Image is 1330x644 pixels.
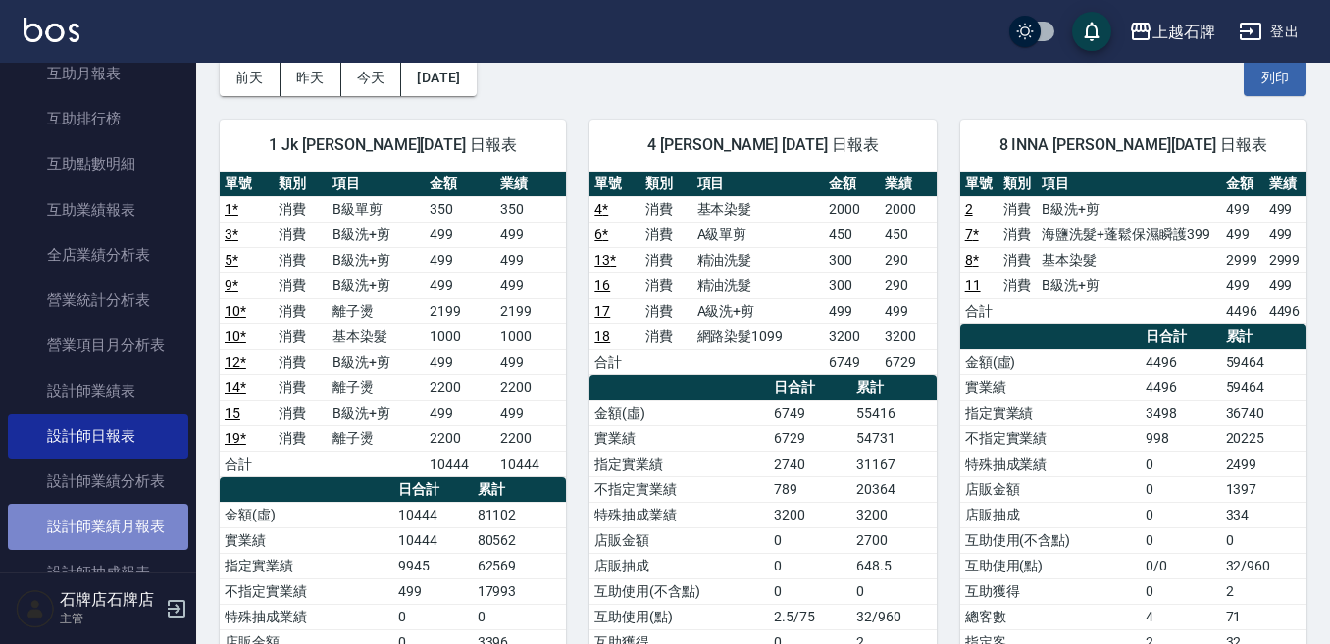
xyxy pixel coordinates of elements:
[60,590,160,610] h5: 石牌店石牌店
[640,298,691,323] td: 消費
[851,476,937,502] td: 20364
[425,298,495,323] td: 2199
[328,247,426,272] td: B級洗+剪
[692,323,824,349] td: 網路染髮1099
[1221,553,1306,578] td: 32/960
[960,502,1142,527] td: 店販抽成
[1141,324,1220,350] th: 日合計
[8,51,188,96] a: 互助月報表
[220,451,274,476] td: 合計
[960,578,1142,604] td: 互助獲得
[998,272,1037,298] td: 消費
[8,187,188,232] a: 互助業績報表
[1221,222,1263,247] td: 499
[960,349,1142,374] td: 金額(虛)
[1037,247,1221,272] td: 基本染髮
[281,60,341,96] button: 昨天
[8,141,188,186] a: 互助點數明細
[425,451,495,476] td: 10444
[960,451,1142,476] td: 特殊抽成業績
[8,459,188,504] a: 設計師業績分析表
[274,400,328,425] td: 消費
[998,172,1037,197] th: 類別
[1221,425,1306,451] td: 20225
[1121,12,1223,52] button: 上越石牌
[328,196,426,222] td: B級單剪
[495,374,566,400] td: 2200
[495,247,566,272] td: 499
[425,349,495,374] td: 499
[1221,578,1306,604] td: 2
[328,400,426,425] td: B級洗+剪
[495,349,566,374] td: 499
[1221,527,1306,553] td: 0
[8,232,188,277] a: 全店業績分析表
[692,172,824,197] th: 項目
[401,60,476,96] button: [DATE]
[274,298,328,323] td: 消費
[495,272,566,298] td: 499
[328,222,426,247] td: B級洗+剪
[1037,196,1221,222] td: B級洗+剪
[824,172,880,197] th: 金額
[960,527,1142,553] td: 互助使用(不含點)
[589,172,936,375] table: a dense table
[692,222,824,247] td: A級單剪
[8,504,188,549] a: 設計師業績月報表
[425,272,495,298] td: 499
[960,172,1306,324] table: a dense table
[16,589,55,628] img: Person
[692,272,824,298] td: 精油洗髮
[1221,502,1306,527] td: 334
[851,578,937,604] td: 0
[960,425,1142,451] td: 不指定實業績
[589,604,769,629] td: 互助使用(點)
[640,172,691,197] th: 類別
[1221,451,1306,476] td: 2499
[824,298,880,323] td: 499
[393,477,473,503] th: 日合計
[473,477,567,503] th: 累計
[613,135,912,155] span: 4 [PERSON_NAME] [DATE] 日報表
[220,553,393,578] td: 指定實業績
[769,425,851,451] td: 6729
[960,553,1142,578] td: 互助使用(點)
[243,135,542,155] span: 1 Jk [PERSON_NAME][DATE] 日報表
[8,414,188,459] a: 設計師日報表
[1231,14,1306,50] button: 登出
[851,604,937,629] td: 32/960
[960,400,1142,425] td: 指定實業績
[425,425,495,451] td: 2200
[8,322,188,368] a: 營業項目月分析表
[880,298,937,323] td: 499
[640,323,691,349] td: 消費
[965,201,973,217] a: 2
[1221,196,1263,222] td: 499
[589,527,769,553] td: 店販金額
[328,272,426,298] td: B級洗+剪
[1221,374,1306,400] td: 59464
[274,247,328,272] td: 消費
[220,172,274,197] th: 單號
[1221,247,1263,272] td: 2999
[692,298,824,323] td: A級洗+剪
[998,247,1037,272] td: 消費
[998,196,1037,222] td: 消費
[393,604,473,629] td: 0
[965,277,981,293] a: 11
[880,172,937,197] th: 業績
[1141,451,1220,476] td: 0
[220,604,393,629] td: 特殊抽成業績
[1037,172,1221,197] th: 項目
[393,527,473,553] td: 10444
[274,323,328,349] td: 消費
[998,222,1037,247] td: 消費
[1264,196,1306,222] td: 499
[769,578,851,604] td: 0
[473,604,567,629] td: 0
[495,451,566,476] td: 10444
[425,172,495,197] th: 金額
[393,578,473,604] td: 499
[220,502,393,527] td: 金額(虛)
[495,298,566,323] td: 2199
